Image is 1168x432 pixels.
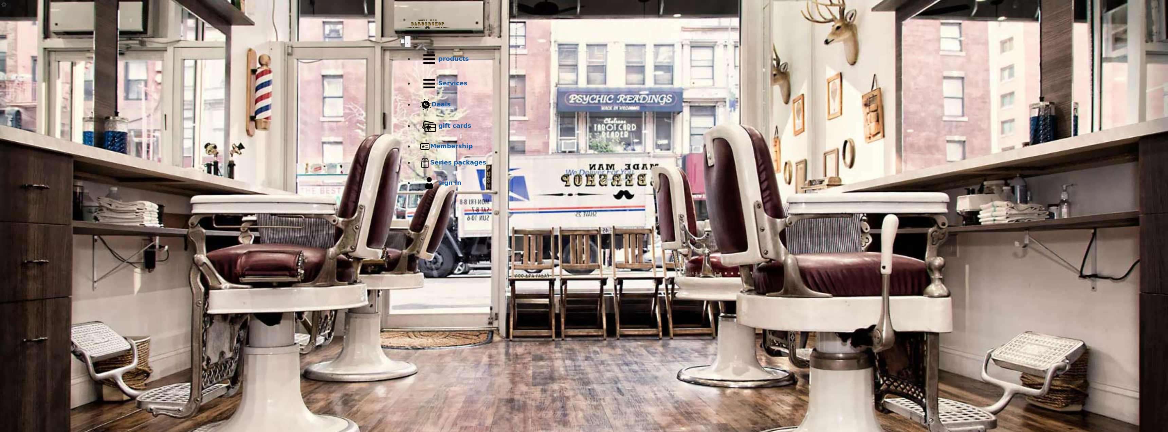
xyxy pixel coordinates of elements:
img: Series packages [420,158,430,168]
img: Products [420,50,438,68]
b: products [438,55,469,62]
img: Made Man Barbershop logo [400,13,455,35]
img: Gift cards [420,117,438,135]
input: menu toggle [400,39,405,44]
img: Services [420,74,438,93]
a: Productsproducts [414,47,768,71]
b: sign in [438,179,461,186]
img: sign in [420,174,438,192]
img: Membership [420,141,430,152]
img: Deals [420,99,432,111]
button: menu toggle [405,36,410,47]
b: Series packages [430,159,486,166]
a: Gift cardsgift cards [414,114,768,138]
b: gift cards [438,122,471,129]
a: sign insign in [414,171,768,195]
a: DealsDeals [414,96,768,114]
a: Series packagesSeries packages [414,155,768,171]
b: Deals [432,101,451,108]
a: ServicesServices [414,71,768,96]
span: . [407,38,408,45]
a: MembershipMembership [414,138,768,155]
b: Membership [430,142,473,150]
b: Services [438,80,468,87]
